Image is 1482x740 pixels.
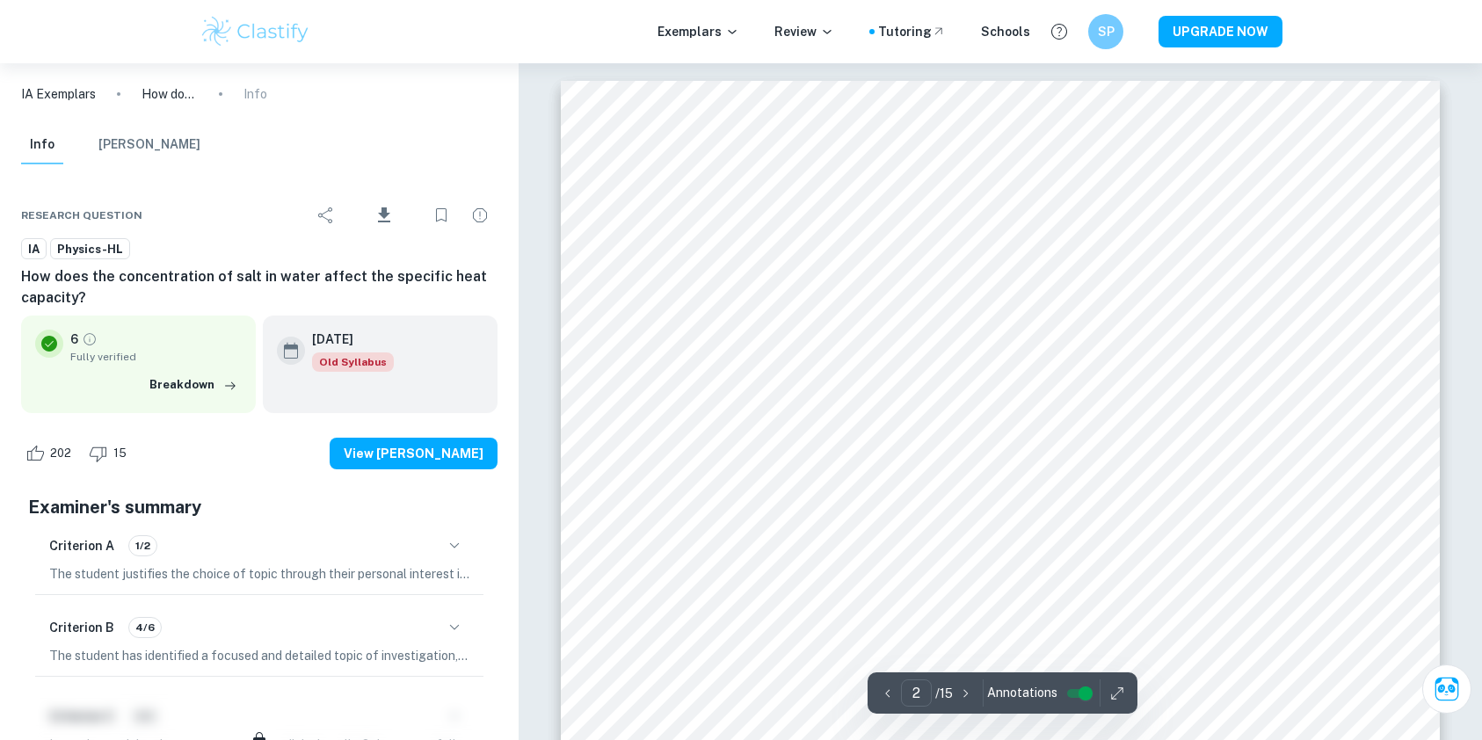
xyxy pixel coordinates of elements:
a: Grade fully verified [82,331,98,347]
button: Breakdown [145,372,242,398]
button: Info [21,126,63,164]
div: Download [347,192,420,238]
div: Starting from the May 2025 session, the Physics IA requirements have changed. It's OK to refer to... [312,352,394,372]
div: Bookmark [424,198,459,233]
h5: Examiner's summary [28,494,490,520]
span: Fully verified [70,349,242,365]
button: UPGRADE NOW [1159,16,1282,47]
button: Help and Feedback [1044,17,1074,47]
span: 1/2 [129,538,156,554]
button: [PERSON_NAME] [98,126,200,164]
div: Like [21,439,81,468]
div: Report issue [462,198,498,233]
h6: Criterion B [49,618,114,637]
span: Annotations [987,684,1057,702]
p: Review [774,22,834,41]
h6: SP [1096,22,1116,41]
span: Research question [21,207,142,223]
a: IA Exemplars [21,84,96,104]
h6: Criterion A [49,536,114,555]
button: Ask Clai [1422,664,1471,714]
p: 6 [70,330,78,349]
p: The student justifies the choice of topic through their personal interest in thermal physics. How... [49,564,469,584]
a: IA [21,238,47,260]
button: SP [1088,14,1123,49]
p: Info [243,84,267,104]
span: 4/6 [129,620,161,635]
h6: How does the concentration of salt in water affect the specific heat capacity? [21,266,498,308]
a: Physics-HL [50,238,130,260]
div: Share [309,198,344,233]
p: The student has identified a focused and detailed topic of investigation, clearly stating the eff... [49,646,469,665]
h6: [DATE] [312,330,380,349]
span: 15 [104,445,136,462]
span: 202 [40,445,81,462]
a: Schools [981,22,1030,41]
div: Dislike [84,439,136,468]
button: View [PERSON_NAME] [330,438,498,469]
a: Tutoring [878,22,946,41]
p: Exemplars [657,22,739,41]
span: Old Syllabus [312,352,394,372]
img: Clastify logo [200,14,311,49]
p: How does the concentration of salt in water affect the specific heat capacity? [142,84,198,104]
p: / 15 [935,684,953,703]
span: Physics-HL [51,241,129,258]
span: IA [22,241,46,258]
